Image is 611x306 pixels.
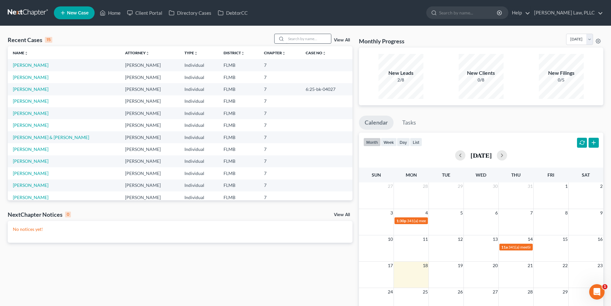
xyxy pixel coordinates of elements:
div: 0/8 [459,77,504,83]
a: View All [334,38,350,42]
a: View All [334,213,350,217]
td: Individual [179,179,218,191]
td: FLMB [218,119,259,131]
span: 8 [564,209,568,217]
span: 341(a) meeting for [PERSON_NAME] [508,245,570,249]
span: Wed [476,172,486,178]
td: Individual [179,143,218,155]
td: [PERSON_NAME] [120,83,179,95]
div: 2/8 [378,77,423,83]
td: [PERSON_NAME] [120,143,179,155]
i: unfold_more [282,51,286,55]
td: FLMB [218,155,259,167]
h3: Monthly Progress [359,37,404,45]
td: Individual [179,131,218,143]
span: Sun [372,172,381,178]
span: 9 [599,209,603,217]
td: [PERSON_NAME] [120,107,179,119]
td: [PERSON_NAME] [120,155,179,167]
span: 13 [492,235,498,243]
span: 16 [597,235,603,243]
td: Individual [179,71,218,83]
span: 24 [387,288,394,296]
input: Search by name... [439,7,498,19]
td: 7 [259,179,301,191]
td: Individual [179,83,218,95]
a: [PERSON_NAME] [13,74,48,80]
div: 0 [65,212,71,217]
td: FLMB [218,107,259,119]
span: 6 [495,209,498,217]
span: 7 [530,209,533,217]
div: Recent Cases [8,36,52,44]
iframe: Intercom live chat [589,284,605,300]
td: 6:25-bk-04027 [301,83,352,95]
a: Case Nounfold_more [306,50,326,55]
span: 3 [390,209,394,217]
span: New Case [67,11,89,15]
span: 1 [564,182,568,190]
div: 0/5 [539,77,584,83]
button: week [381,138,397,146]
span: 5 [460,209,463,217]
div: New Filings [539,69,584,77]
td: FLMB [218,83,259,95]
i: unfold_more [24,51,28,55]
a: [PERSON_NAME] Law, PLLC [531,7,603,19]
span: 2 [599,182,603,190]
span: Tue [442,172,450,178]
a: [PERSON_NAME] [13,62,48,68]
td: 7 [259,143,301,155]
a: DebtorCC [215,7,251,19]
td: 7 [259,59,301,71]
td: Individual [179,167,218,179]
div: 15 [45,37,52,43]
td: Individual [179,119,218,131]
td: FLMB [218,167,259,179]
td: [PERSON_NAME] [120,119,179,131]
span: 10 [387,235,394,243]
a: [PERSON_NAME] [13,195,48,200]
span: Thu [511,172,521,178]
div: New Clients [459,69,504,77]
span: 25 [422,288,429,296]
a: Nameunfold_more [13,50,28,55]
span: 31 [527,182,533,190]
span: 27 [492,288,498,296]
span: 19 [457,262,463,269]
span: 20 [492,262,498,269]
a: Client Portal [124,7,165,19]
span: 1:30p [396,218,406,223]
td: Individual [179,155,218,167]
td: FLMB [218,59,259,71]
button: list [410,138,422,146]
a: [PERSON_NAME] [13,110,48,116]
td: FLMB [218,71,259,83]
span: Sat [582,172,590,178]
span: 15 [562,235,568,243]
input: Search by name... [286,34,331,43]
a: [PERSON_NAME] [13,86,48,92]
td: FLMB [218,191,259,203]
td: 7 [259,119,301,131]
span: 4 [425,209,429,217]
span: 29 [457,182,463,190]
i: unfold_more [194,51,198,55]
span: Mon [406,172,417,178]
span: 23 [597,262,603,269]
td: 7 [259,71,301,83]
a: [PERSON_NAME] [13,158,48,164]
button: month [363,138,381,146]
td: 7 [259,167,301,179]
a: Attorneyunfold_more [125,50,149,55]
span: Fri [547,172,554,178]
td: [PERSON_NAME] [120,71,179,83]
td: [PERSON_NAME] [120,179,179,191]
a: [PERSON_NAME] [13,98,48,104]
span: 30 [492,182,498,190]
h2: [DATE] [471,152,492,159]
td: 7 [259,95,301,107]
td: FLMB [218,179,259,191]
span: 17 [387,262,394,269]
span: 12 [457,235,463,243]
